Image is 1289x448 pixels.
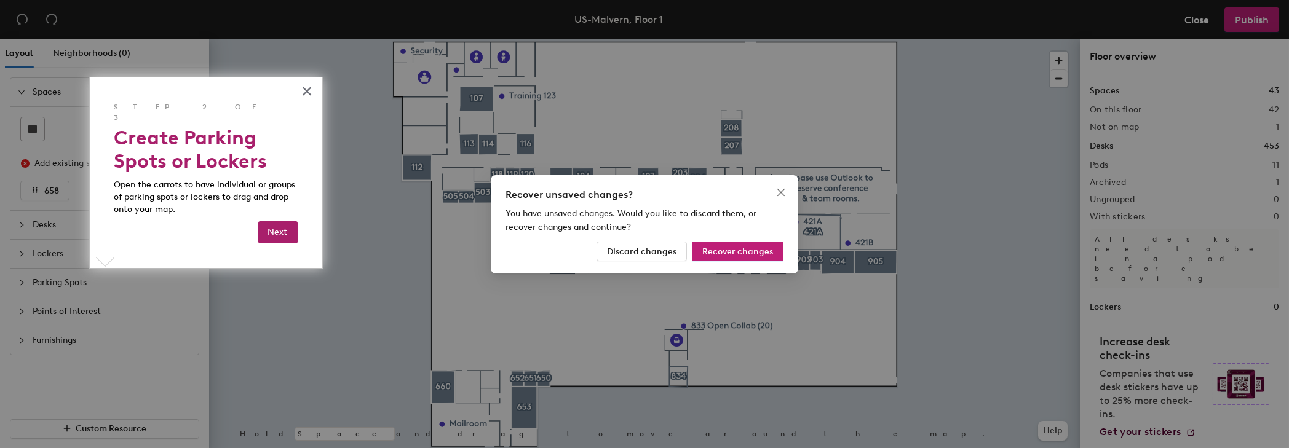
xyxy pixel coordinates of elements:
span: Recover changes [702,246,773,256]
span: You have unsaved changes. Would you like to discard them, or recover changes and continue? [506,208,756,232]
span: close [776,187,786,197]
span: Close [771,187,791,197]
h2: Create Parking Spots or Lockers [114,126,298,173]
button: Close [771,183,791,202]
button: Close [301,81,313,101]
button: Discard changes [597,242,687,261]
span: Discard changes [607,246,676,256]
div: Recover unsaved changes? [506,187,783,202]
button: Recover changes [692,242,783,261]
p: Step 2 of 3 [114,102,298,123]
p: Open the carrots to have individual or groups of parking spots or lockers to drag and drop onto y... [114,179,298,215]
button: Next [258,221,298,243]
